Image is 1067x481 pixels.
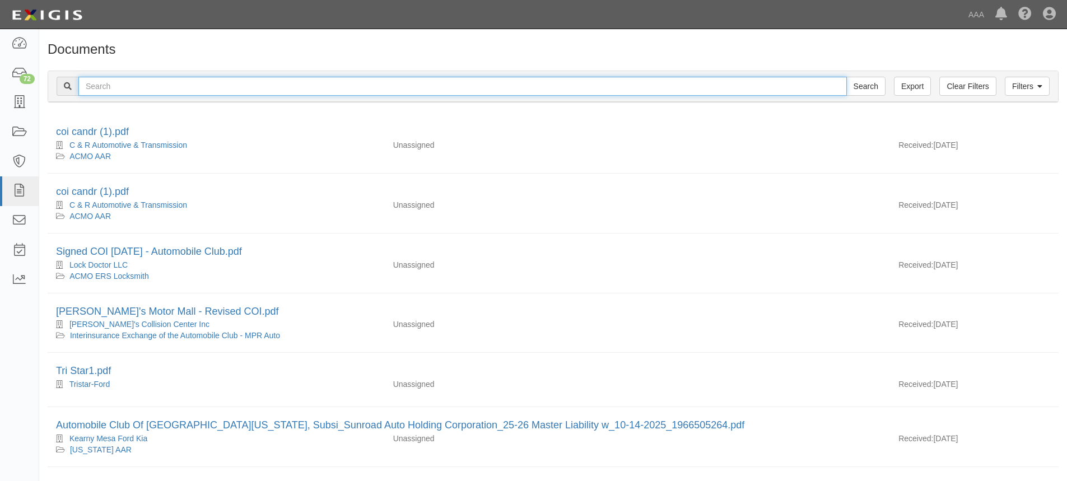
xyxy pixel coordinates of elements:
[637,259,890,260] div: Effective - Expiration
[898,379,933,390] p: Received:
[56,151,376,162] div: ACMO AAR
[48,42,1059,57] h1: Documents
[56,199,376,211] div: C & R Automotive & Transmission
[56,365,111,376] a: Tri Star1.pdf
[56,125,1050,139] div: coi candr (1).pdf
[1018,8,1032,21] i: Help Center - Complianz
[56,126,129,137] a: coi candr (1).pdf
[898,259,933,270] p: Received:
[69,434,147,443] a: Kearny Mesa Ford Kia
[8,5,86,25] img: logo-5460c22ac91f19d4615b14bd174203de0afe785f0fc80cf4dbbc73dc1793850b.png
[385,199,637,211] div: Unassigned
[963,3,990,26] a: AAA
[69,212,111,221] a: ACMO AAR
[898,319,933,330] p: Received:
[69,272,149,281] a: ACMO ERS Locksmith
[20,74,35,84] div: 72
[56,444,376,455] div: California AAR
[70,445,132,454] a: [US_STATE] AAR
[56,246,242,257] a: Signed COI [DATE] - Automobile Club.pdf
[56,245,1050,259] div: Signed COI 10.14.25 - Automobile Club.pdf
[939,77,996,96] a: Clear Filters
[56,364,1050,379] div: Tri Star1.pdf
[890,319,1059,335] div: [DATE]
[1005,77,1050,96] a: Filters
[898,433,933,444] p: Received:
[385,139,637,151] div: Unassigned
[846,77,886,96] input: Search
[69,200,187,209] a: C & R Automotive & Transmission
[56,330,376,341] div: Interinsurance Exchange of the Automobile Club - MPR Auto
[637,139,890,140] div: Effective - Expiration
[56,270,376,282] div: ACMO ERS Locksmith
[890,139,1059,156] div: [DATE]
[385,259,637,270] div: Unassigned
[56,186,129,197] a: coi candr (1).pdf
[56,211,376,222] div: ACMO AAR
[56,185,1050,199] div: coi candr (1).pdf
[56,319,376,330] div: Charlie's Collision Center Inc
[69,152,111,161] a: ACMO AAR
[56,259,376,270] div: Lock Doctor LLC
[56,305,1050,319] div: Charlie's Motor Mall - Revised COI.pdf
[69,380,110,389] a: Tristar-Ford
[78,77,847,96] input: Search
[637,199,890,200] div: Effective - Expiration
[56,419,744,431] a: Automobile Club Of [GEOGRAPHIC_DATA][US_STATE], Subsi_Sunroad Auto Holding Corporation_25-26 Mast...
[385,433,637,444] div: Unassigned
[898,199,933,211] p: Received:
[385,379,637,390] div: Unassigned
[70,331,280,340] a: Interinsurance Exchange of the Automobile Club - MPR Auto
[890,379,1059,395] div: [DATE]
[56,433,376,444] div: Kearny Mesa Ford Kia
[56,306,279,317] a: [PERSON_NAME]'s Motor Mall - Revised COI.pdf
[56,379,376,390] div: Tristar-Ford
[894,77,931,96] a: Export
[890,259,1059,276] div: [DATE]
[69,320,209,329] a: [PERSON_NAME]'s Collision Center Inc
[898,139,933,151] p: Received:
[56,418,1050,433] div: Automobile Club Of Southern California, Subsi_Sunroad Auto Holding Corporation_25-26 Master Liabi...
[385,319,637,330] div: Unassigned
[69,141,187,150] a: C & R Automotive & Transmission
[69,260,128,269] a: Lock Doctor LLC
[890,199,1059,216] div: [DATE]
[890,433,1059,450] div: [DATE]
[56,139,376,151] div: C & R Automotive & Transmission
